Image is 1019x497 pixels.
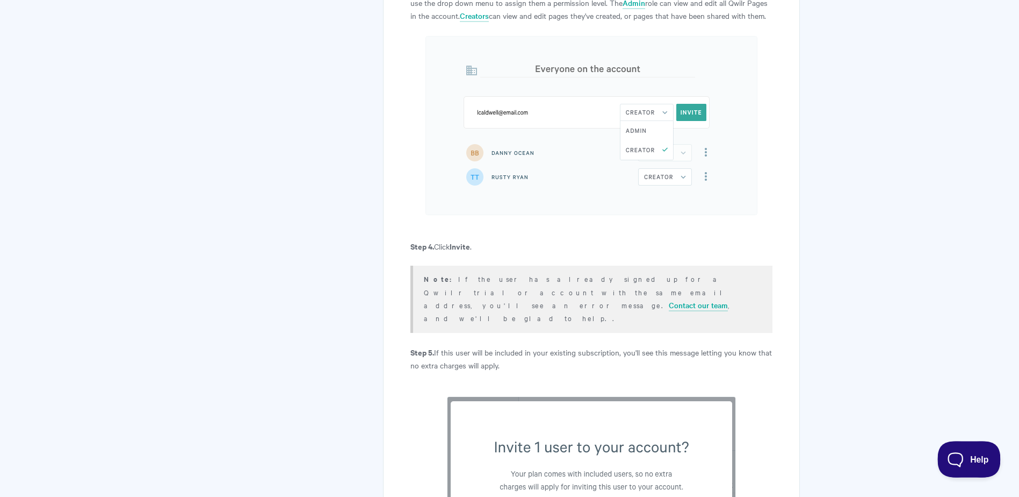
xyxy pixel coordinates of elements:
[669,300,728,311] a: Contact our team
[410,346,772,372] p: If this user will be included in your existing subscription, you'll see this message letting you ...
[460,10,489,22] a: Creators
[410,346,434,358] strong: Step 5.
[450,240,470,252] strong: Invite
[410,240,434,252] strong: Step 4.
[424,274,458,284] strong: Note:
[937,441,1001,478] iframe: Toggle Customer Support
[424,272,758,324] p: If the user has already signed up for a Qwilr trial or account with the same email address, you'l...
[410,240,772,253] p: Click .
